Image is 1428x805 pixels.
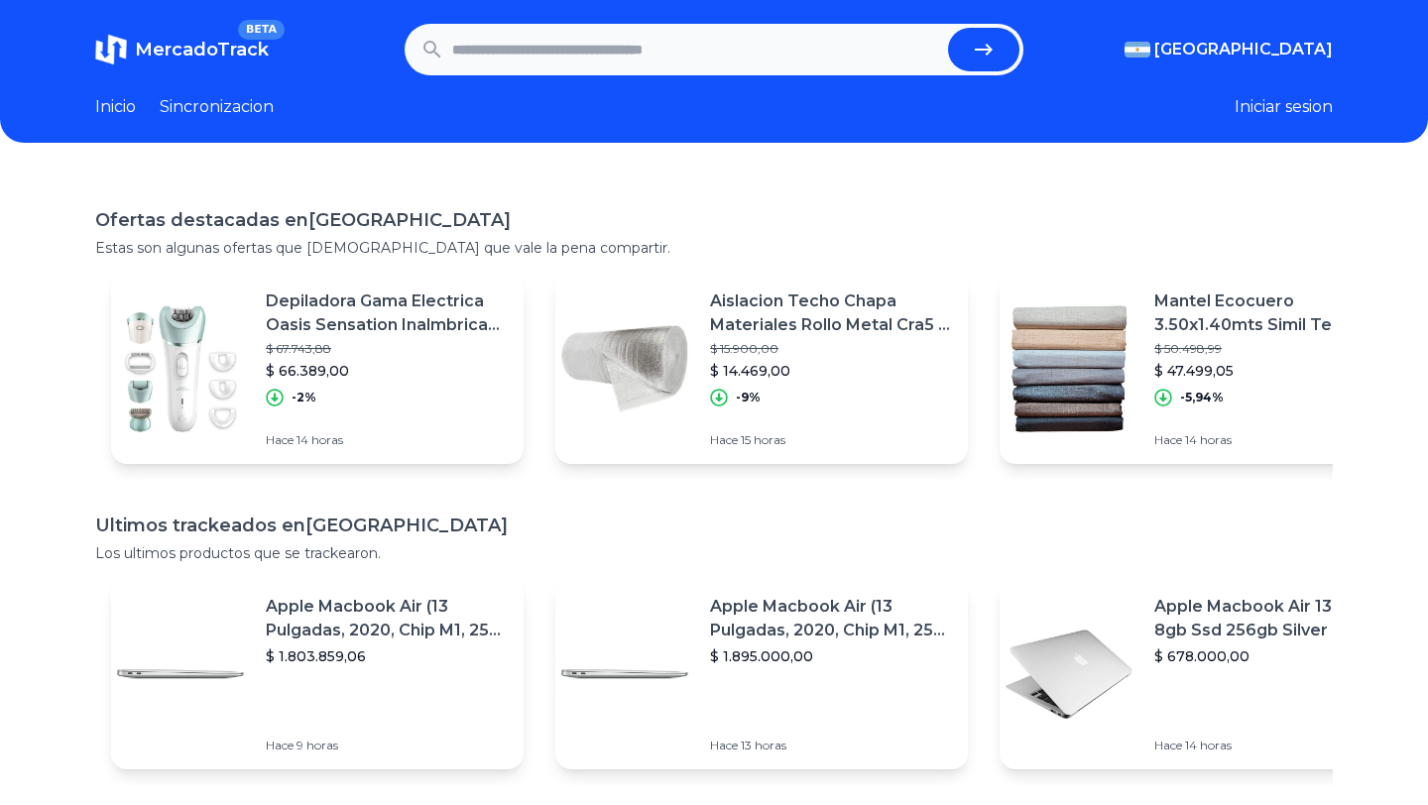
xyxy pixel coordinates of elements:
[95,95,136,119] a: Inicio
[710,289,952,337] p: Aislacion Techo Chapa Materiales Rollo Metal Cra5 X 10 M
[111,579,524,769] a: Featured imageApple Macbook Air (13 Pulgadas, 2020, Chip M1, 256 Gb De Ssd, 8 Gb De Ram) - Plata$...
[95,34,269,65] a: MercadoTrackBETA
[555,299,694,438] img: Featured image
[1154,361,1396,381] p: $ 47.499,05
[95,543,1333,563] p: Los ultimos productos que se trackearon.
[292,390,316,405] p: -2%
[1000,274,1412,464] a: Featured imageMantel Ecocuero 3.50x1.40mts Simil Tela [PERSON_NAME]$ 50.498,99$ 47.499,05-5,94%Ha...
[1000,605,1138,744] img: Featured image
[1154,341,1396,357] p: $ 50.498,99
[95,34,127,65] img: MercadoTrack
[555,579,968,769] a: Featured imageApple Macbook Air (13 Pulgadas, 2020, Chip M1, 256 Gb De Ssd, 8 Gb De Ram) - Plata$...
[1154,595,1396,642] p: Apple Macbook Air 13 Core I5 8gb Ssd 256gb Silver
[555,274,968,464] a: Featured imageAislacion Techo Chapa Materiales Rollo Metal Cra5 X 10 M$ 15.900,00$ 14.469,00-9%Ha...
[710,595,952,642] p: Apple Macbook Air (13 Pulgadas, 2020, Chip M1, 256 Gb De Ssd, 8 Gb De Ram) - Plata
[111,299,250,438] img: Featured image
[710,646,952,666] p: $ 1.895.000,00
[266,432,508,448] p: Hace 14 horas
[266,361,508,381] p: $ 66.389,00
[1000,579,1412,769] a: Featured imageApple Macbook Air 13 Core I5 8gb Ssd 256gb Silver$ 678.000,00Hace 14 horas
[1154,738,1396,753] p: Hace 14 horas
[1235,95,1333,119] button: Iniciar sesion
[1154,646,1396,666] p: $ 678.000,00
[111,605,250,744] img: Featured image
[266,646,508,666] p: $ 1.803.859,06
[1154,432,1396,448] p: Hace 14 horas
[710,361,952,381] p: $ 14.469,00
[1180,390,1224,405] p: -5,94%
[160,95,274,119] a: Sincronizacion
[135,39,269,60] span: MercadoTrack
[95,206,1333,234] h1: Ofertas destacadas en [GEOGRAPHIC_DATA]
[1000,299,1138,438] img: Featured image
[266,595,508,642] p: Apple Macbook Air (13 Pulgadas, 2020, Chip M1, 256 Gb De Ssd, 8 Gb De Ram) - Plata
[95,512,1333,539] h1: Ultimos trackeados en [GEOGRAPHIC_DATA]
[266,341,508,357] p: $ 67.743,88
[266,289,508,337] p: Depiladora Gama Electrica Oasis Sensation Inalmbrica Humedo
[266,738,508,753] p: Hace 9 horas
[111,274,524,464] a: Featured imageDepiladora Gama Electrica Oasis Sensation Inalmbrica Humedo$ 67.743,88$ 66.389,00-2...
[710,341,952,357] p: $ 15.900,00
[238,20,285,40] span: BETA
[95,238,1333,258] p: Estas son algunas ofertas que [DEMOGRAPHIC_DATA] que vale la pena compartir.
[710,738,952,753] p: Hace 13 horas
[555,605,694,744] img: Featured image
[1125,42,1150,57] img: Argentina
[1154,38,1333,61] span: [GEOGRAPHIC_DATA]
[736,390,761,405] p: -9%
[710,432,952,448] p: Hace 15 horas
[1125,38,1333,61] button: [GEOGRAPHIC_DATA]
[1154,289,1396,337] p: Mantel Ecocuero 3.50x1.40mts Simil Tela [PERSON_NAME]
